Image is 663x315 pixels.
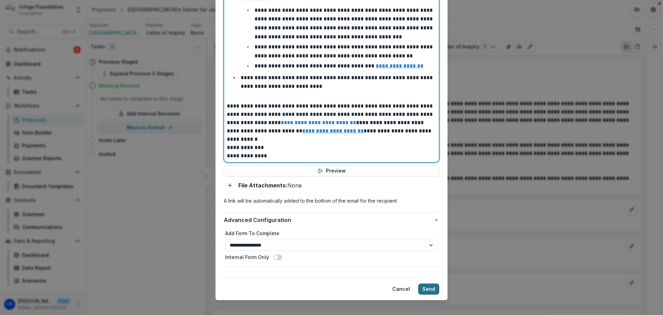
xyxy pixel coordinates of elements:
[238,182,287,189] strong: File Attachments:
[225,253,269,261] label: Internal Form Only
[224,216,434,224] span: Advanced Configuration
[238,181,302,189] p: None
[388,284,414,295] button: Cancel
[224,213,439,227] button: Advanced Configuration
[224,197,439,204] p: A link will be automatically added to the bottom of the email for the recipient
[224,165,439,176] button: Preview
[224,180,236,191] button: Add attachment
[225,230,438,237] label: Add Form To Complete
[224,227,439,266] div: Advanced Configuration
[418,284,439,295] button: Send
